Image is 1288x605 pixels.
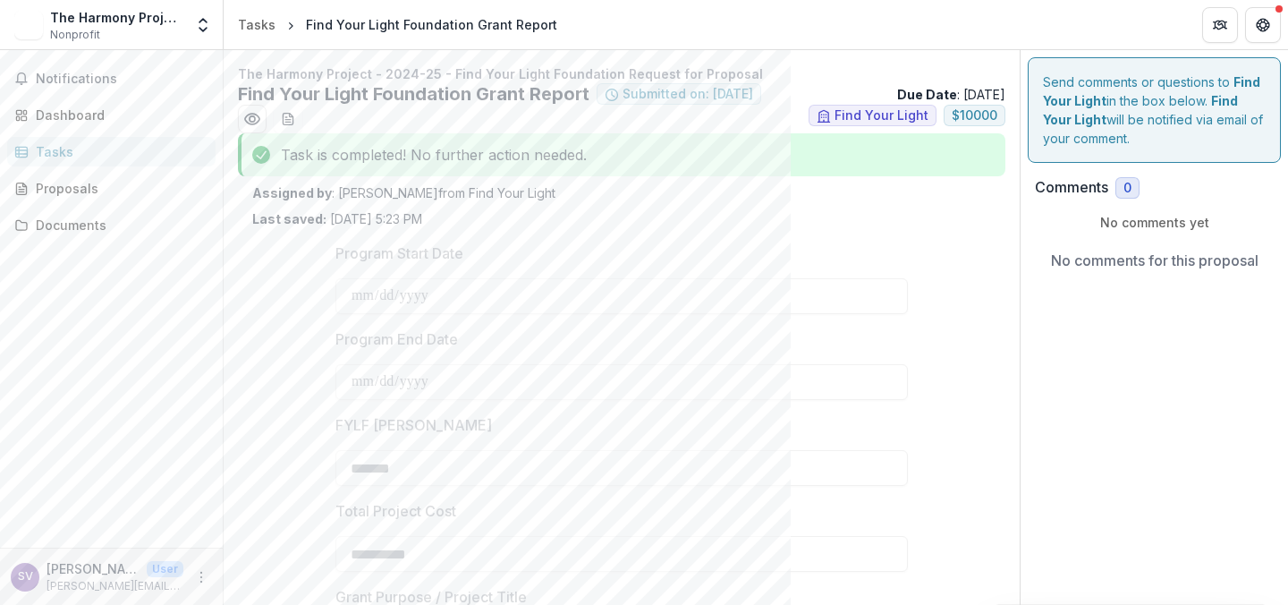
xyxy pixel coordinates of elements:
a: Proposals [7,174,216,203]
p: Total Project Cost [335,500,456,522]
p: Program Start Date [335,243,463,264]
a: Tasks [7,137,216,166]
p: No comments for this proposal [1051,250,1258,271]
span: Find Your Light [835,108,928,124]
button: More [191,567,212,588]
div: Documents [36,216,201,234]
div: Send comments or questions to in the box below. will be notified via email of your comment. [1028,57,1281,163]
button: download-word-button [274,105,302,133]
p: : [DATE] [897,85,1005,104]
div: Dashboard [36,106,201,124]
strong: Last saved: [252,211,326,226]
span: Nonprofit [50,27,100,43]
h2: Find Your Light Foundation Grant Report [238,83,589,105]
div: Tasks [36,142,201,161]
span: Notifications [36,72,208,87]
p: [DATE] 5:23 PM [252,209,422,228]
div: Find Your Light Foundation Grant Report [306,15,557,34]
span: Submitted on: [DATE] [623,87,753,102]
a: Documents [7,210,216,240]
p: No comments yet [1035,213,1274,232]
p: : [PERSON_NAME] from Find Your Light [252,183,991,202]
strong: Due Date [897,87,957,102]
button: Notifications [7,64,216,93]
p: [PERSON_NAME] [47,559,140,578]
div: Proposals [36,179,201,198]
button: Partners [1202,7,1238,43]
p: Program End Date [335,328,458,350]
button: Open entity switcher [191,7,216,43]
div: Sam Vasquez [18,571,33,583]
a: Dashboard [7,100,216,130]
strong: Assigned by [252,185,332,200]
button: Get Help [1245,7,1281,43]
div: The Harmony Project [50,8,183,27]
h2: Comments [1035,179,1108,196]
p: FYLF [PERSON_NAME] [335,414,492,436]
div: Task is completed! No further action needed. [238,133,1005,176]
a: Tasks [231,12,283,38]
div: Tasks [238,15,275,34]
p: The Harmony Project - 2024-25 - Find Your Light Foundation Request for Proposal [238,64,1005,83]
p: User [147,561,183,577]
nav: breadcrumb [231,12,564,38]
span: $ 10000 [952,108,997,124]
button: Preview 9ea440a1-8cbc-43b5-a344-bdd08997257e.pdf [238,105,267,133]
img: The Harmony Project [14,11,43,39]
span: 0 [1123,181,1131,196]
p: [PERSON_NAME][EMAIL_ADDRESS][DOMAIN_NAME] [47,578,183,594]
